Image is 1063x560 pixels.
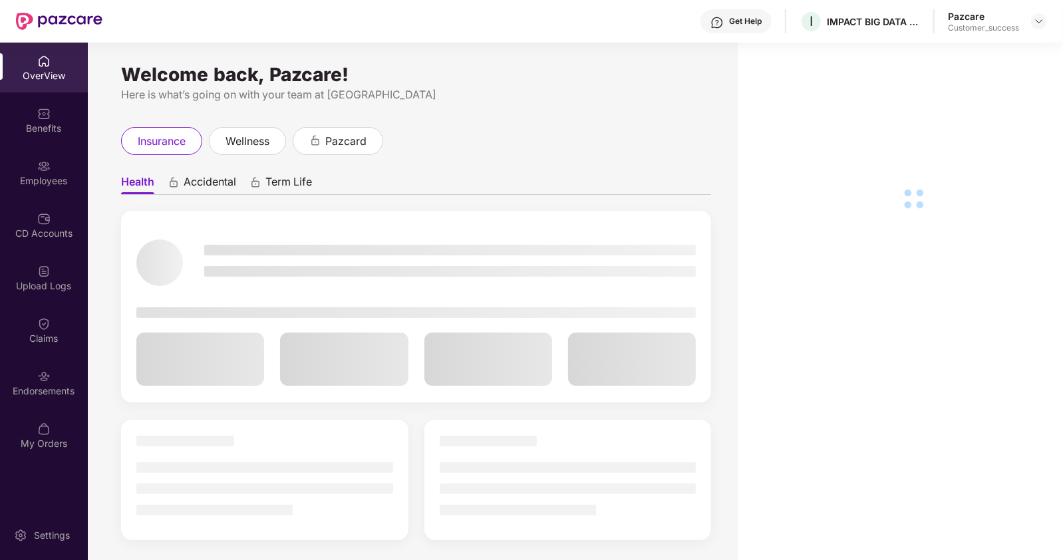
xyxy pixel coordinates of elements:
img: svg+xml;base64,PHN2ZyBpZD0iRW5kb3JzZW1lbnRzIiB4bWxucz0iaHR0cDovL3d3dy53My5vcmcvMjAwMC9zdmciIHdpZH... [37,370,51,383]
div: Customer_success [948,23,1019,33]
div: animation [168,176,180,188]
span: pazcard [325,133,367,150]
div: Get Help [729,16,762,27]
span: I [810,13,813,29]
div: Welcome back, Pazcare! [121,69,711,80]
span: Accidental [184,175,236,194]
span: insurance [138,133,186,150]
img: svg+xml;base64,PHN2ZyBpZD0iU2V0dGluZy0yMHgyMCIgeG1sbnM9Imh0dHA6Ly93d3cudzMub3JnLzIwMDAvc3ZnIiB3aW... [14,529,27,542]
div: IMPACT BIG DATA ANALYSIS PRIVATE LIMITED [827,15,920,28]
div: Settings [30,529,74,542]
img: svg+xml;base64,PHN2ZyBpZD0iSG9tZSIgeG1sbnM9Imh0dHA6Ly93d3cudzMub3JnLzIwMDAvc3ZnIiB3aWR0aD0iMjAiIG... [37,55,51,68]
img: svg+xml;base64,PHN2ZyBpZD0iRW1wbG95ZWVzIiB4bWxucz0iaHR0cDovL3d3dy53My5vcmcvMjAwMC9zdmciIHdpZHRoPS... [37,160,51,173]
img: svg+xml;base64,PHN2ZyBpZD0iQ0RfQWNjb3VudHMiIGRhdGEtbmFtZT0iQ0QgQWNjb3VudHMiIHhtbG5zPSJodHRwOi8vd3... [37,212,51,225]
img: svg+xml;base64,PHN2ZyBpZD0iQ2xhaW0iIHhtbG5zPSJodHRwOi8vd3d3LnczLm9yZy8yMDAwL3N2ZyIgd2lkdGg9IjIwIi... [37,317,51,331]
span: wellness [226,133,269,150]
img: New Pazcare Logo [16,13,102,30]
div: Pazcare [948,10,1019,23]
img: svg+xml;base64,PHN2ZyBpZD0iQmVuZWZpdHMiIHhtbG5zPSJodHRwOi8vd3d3LnczLm9yZy8yMDAwL3N2ZyIgd2lkdGg9Ij... [37,107,51,120]
span: Term Life [265,175,312,194]
img: svg+xml;base64,PHN2ZyBpZD0iSGVscC0zMngzMiIgeG1sbnM9Imh0dHA6Ly93d3cudzMub3JnLzIwMDAvc3ZnIiB3aWR0aD... [710,16,724,29]
img: svg+xml;base64,PHN2ZyBpZD0iRHJvcGRvd24tMzJ4MzIiIHhtbG5zPSJodHRwOi8vd3d3LnczLm9yZy8yMDAwL3N2ZyIgd2... [1034,16,1044,27]
div: Here is what’s going on with your team at [GEOGRAPHIC_DATA] [121,86,711,103]
img: svg+xml;base64,PHN2ZyBpZD0iTXlfT3JkZXJzIiBkYXRhLW5hbWU9Ik15IE9yZGVycyIgeG1sbnM9Imh0dHA6Ly93d3cudz... [37,422,51,436]
div: animation [249,176,261,188]
img: svg+xml;base64,PHN2ZyBpZD0iVXBsb2FkX0xvZ3MiIGRhdGEtbmFtZT0iVXBsb2FkIExvZ3MiIHhtbG5zPSJodHRwOi8vd3... [37,265,51,278]
span: Health [121,175,154,194]
div: animation [309,134,321,146]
